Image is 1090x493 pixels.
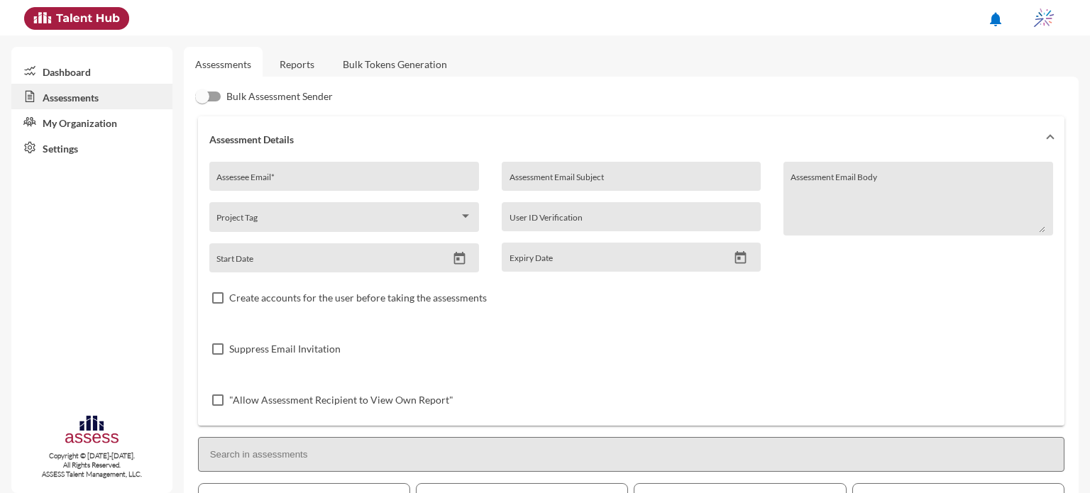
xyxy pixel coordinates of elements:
[11,109,172,135] a: My Organization
[198,162,1064,426] div: Assessment Details
[229,340,341,358] span: Suppress Email Invitation
[195,58,251,70] a: Assessments
[728,250,753,265] button: Open calendar
[229,289,487,306] span: Create accounts for the user before taking the assessments
[11,84,172,109] a: Assessments
[229,392,453,409] span: "Allow Assessment Recipient to View Own Report"
[209,133,1036,145] mat-panel-title: Assessment Details
[11,135,172,160] a: Settings
[447,251,472,266] button: Open calendar
[226,88,333,105] span: Bulk Assessment Sender
[198,116,1064,162] mat-expansion-panel-header: Assessment Details
[11,58,172,84] a: Dashboard
[198,437,1064,472] input: Search in assessments
[331,47,458,82] a: Bulk Tokens Generation
[987,11,1004,28] mat-icon: notifications
[64,414,120,448] img: assesscompany-logo.png
[11,451,172,479] p: Copyright © [DATE]-[DATE]. All Rights Reserved. ASSESS Talent Management, LLC.
[268,47,326,82] a: Reports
